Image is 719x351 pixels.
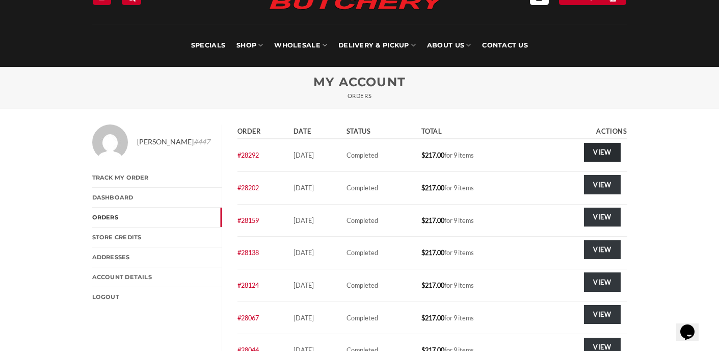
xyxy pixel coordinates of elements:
span: 217.00 [421,151,444,159]
span: 217.00 [421,184,444,192]
a: Specials [191,24,225,67]
img: Avatar of James Estephan [92,124,128,160]
span: $ [421,184,425,192]
a: View [584,143,621,162]
a: #28159 [237,216,259,224]
td: Completed [343,205,418,237]
span: Date [294,127,311,135]
span: Total [421,127,442,135]
a: Store Credits [92,228,222,247]
iframe: chat widget [676,310,709,341]
span: $ [421,216,425,224]
a: #28124 [237,281,259,289]
td: for 9 items [418,302,535,335]
em: #447 [194,137,210,146]
a: Track My Order [92,168,222,187]
td: Completed [343,269,418,302]
small: Orders [348,92,371,99]
td: Completed [343,139,418,172]
time: [DATE] [294,281,314,289]
td: for 9 items [418,269,535,302]
a: #28067 [237,314,259,322]
a: View [584,208,621,227]
a: Account details [92,267,222,287]
a: #28292 [237,151,259,159]
td: Completed [343,172,418,205]
h1: My Account [92,75,627,90]
time: [DATE] [294,184,314,192]
span: $ [421,314,425,322]
td: for 9 items [418,237,535,269]
span: $ [421,151,425,159]
a: Addresses [92,247,222,267]
a: Logout [92,287,222,307]
a: About Us [427,24,471,67]
a: View [584,272,621,291]
span: 217.00 [421,281,444,289]
span: 217.00 [421,248,444,257]
a: #28202 [237,184,259,192]
nav: Account pages [92,168,222,307]
span: $ [421,281,425,289]
span: [PERSON_NAME] [137,136,210,148]
td: for 9 items [418,172,535,205]
a: Wholesale [274,24,327,67]
a: View [584,305,621,324]
span: Actions [596,127,627,135]
a: #28138 [237,248,259,257]
time: [DATE] [294,314,314,322]
a: Contact Us [482,24,528,67]
a: View [584,240,621,259]
td: for 9 items [418,205,535,237]
a: Dashboard [92,188,222,207]
a: SHOP [236,24,263,67]
a: Delivery & Pickup [338,24,416,67]
span: Status [347,127,371,135]
td: Completed [343,237,418,269]
span: 217.00 [421,216,444,224]
time: [DATE] [294,151,314,159]
td: for 9 items [418,139,535,172]
time: [DATE] [294,248,314,257]
span: Order [237,127,261,135]
a: Orders [92,208,222,227]
span: 217.00 [421,314,444,322]
a: View [584,175,621,194]
time: [DATE] [294,216,314,224]
td: Completed [343,302,418,335]
span: $ [421,248,425,257]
